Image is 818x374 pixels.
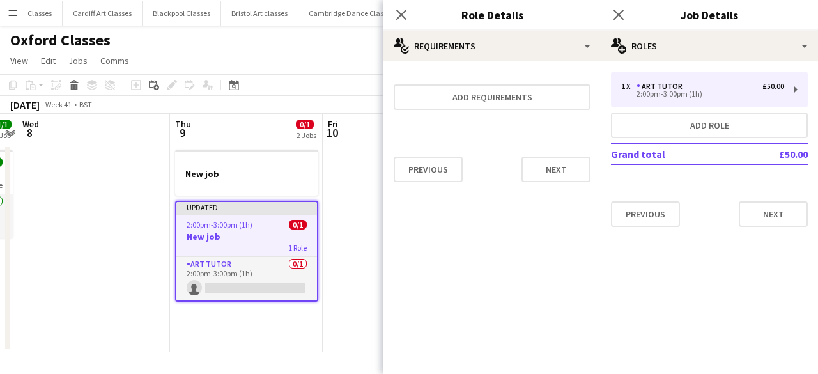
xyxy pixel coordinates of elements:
a: Comms [95,52,134,69]
div: Requirements [383,31,601,61]
h3: New job [175,168,318,180]
div: Roles [601,31,818,61]
h3: Job Details [601,6,818,23]
h3: Role Details [383,6,601,23]
button: Add role [611,113,808,138]
app-job-card: Updated2:00pm-3:00pm (1h)0/1New job1 RoleArt Tutor0/12:00pm-3:00pm (1h) [175,201,318,302]
td: £50.00 [739,144,808,164]
button: Add requirements [394,84,590,110]
span: 0/1 [296,120,314,129]
div: £50.00 [762,82,784,91]
span: Edit [41,55,56,66]
span: 10 [326,125,338,140]
a: Jobs [63,52,93,69]
button: Cambridge Dance Classes [298,1,405,26]
span: Jobs [68,55,88,66]
span: 8 [20,125,39,140]
button: Previous [394,157,463,182]
button: Blackpool Classes [143,1,221,26]
button: Previous [611,201,680,227]
div: 2:00pm-3:00pm (1h) [621,91,784,97]
span: 0/1 [289,220,307,230]
div: [DATE] [10,98,40,111]
button: Bristol Art classes [221,1,298,26]
div: Updated [176,202,317,212]
span: Wed [22,118,39,130]
span: View [10,55,28,66]
span: 9 [173,125,191,140]
span: Thu [175,118,191,130]
div: BST [79,100,92,109]
h3: New job [176,231,317,242]
span: Comms [100,55,129,66]
span: 1 Role [288,243,307,253]
span: Fri [328,118,338,130]
app-job-card: New job [175,150,318,196]
button: Next [521,157,590,182]
span: Week 41 [42,100,74,109]
h1: Oxford Classes [10,31,111,50]
td: Grand total [611,144,739,164]
span: 2:00pm-3:00pm (1h) [187,220,252,230]
button: Next [739,201,808,227]
div: 2 Jobs [297,130,316,140]
div: Art Tutor [637,82,688,91]
div: 1 x [621,82,637,91]
button: Cardiff Art Classes [63,1,143,26]
a: Edit [36,52,61,69]
app-card-role: Art Tutor0/12:00pm-3:00pm (1h) [176,257,317,300]
a: View [5,52,33,69]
